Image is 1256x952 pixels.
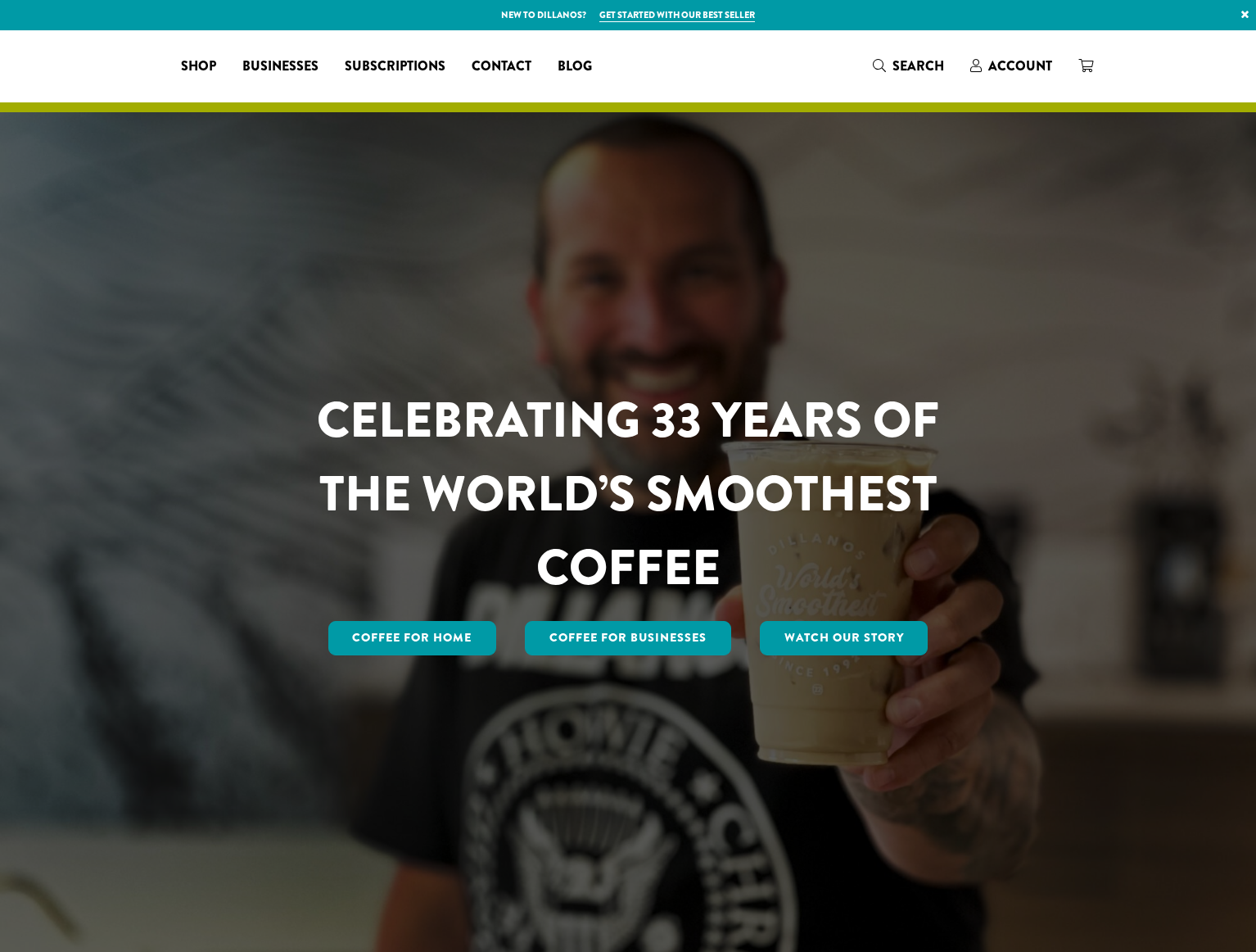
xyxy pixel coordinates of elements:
span: Account [988,57,1052,75]
span: Contact [472,57,531,77]
a: Coffee for Home [328,621,497,655]
span: Search [892,57,944,75]
span: Shop [181,57,216,77]
a: Get started with our best seller [599,8,755,22]
span: Subscriptions [345,57,445,77]
a: Search [860,52,957,79]
a: Shop [168,53,229,79]
a: Watch Our Story [760,621,928,655]
span: Businesses [242,57,319,77]
h1: CELEBRATING 33 YEARS OF THE WORLD’S SMOOTHEST COFFEE [269,383,987,605]
a: Coffee For Businesses [525,621,731,655]
span: Blog [558,57,592,77]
